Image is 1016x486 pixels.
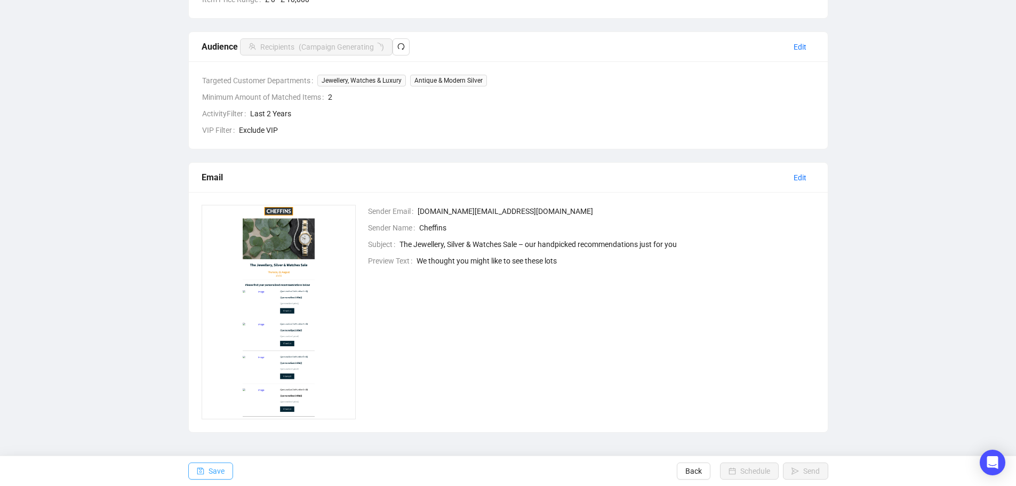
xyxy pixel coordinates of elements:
[399,238,815,250] span: The Jewellery, Silver & Watches Sale – our handpicked recommendations just for you
[368,205,418,217] span: Sender Email
[202,108,250,119] span: ActivityFilter
[419,222,815,234] span: Cheffins
[980,450,1005,475] div: Open Intercom Messenger
[202,171,785,184] div: Email
[202,75,317,86] span: Targeted Customer Departments
[794,41,806,53] span: Edit
[239,124,815,136] span: Exclude VIP
[720,463,779,480] button: Schedule
[368,238,399,250] span: Subject
[785,38,815,55] button: Edit
[188,463,233,480] button: Save
[317,75,406,86] span: Jewellery, Watches & Luxury
[368,255,417,267] span: Preview Text
[794,172,806,184] span: Edit
[202,124,239,136] span: VIP Filter
[677,463,710,480] button: Back
[685,456,702,486] span: Back
[202,91,328,103] span: Minimum Amount of Matched Items
[417,255,815,267] span: We thought you might like to see these lots
[250,108,815,119] span: Last 2 Years
[785,169,815,186] button: Edit
[240,38,393,55] button: Recipients(Campaign Generatingloading)
[202,205,356,419] img: 1755254642175-6KZSpodCh7aJx5tA.png
[783,463,828,480] button: Send
[397,43,405,50] span: redo
[202,42,410,52] span: Audience
[328,91,815,103] span: 2
[368,222,419,234] span: Sender Name
[197,467,204,475] span: save
[418,205,815,217] span: [DOMAIN_NAME][EMAIL_ADDRESS][DOMAIN_NAME]
[209,456,225,486] span: Save
[410,75,487,86] span: Antique & Modern Silver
